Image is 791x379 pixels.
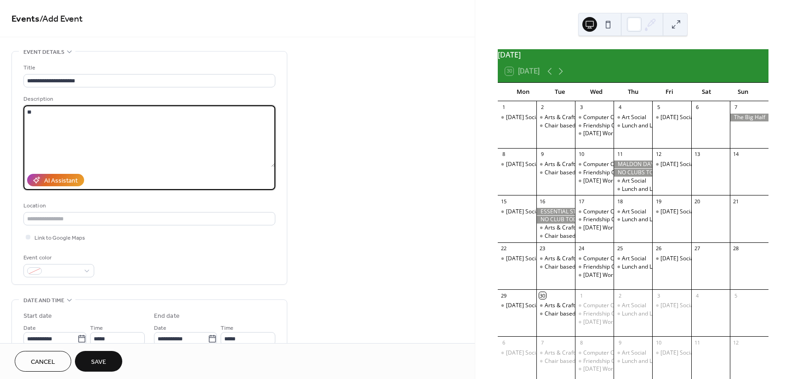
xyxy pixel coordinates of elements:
[622,216,672,224] div: Lunch and Laughter
[655,198,662,205] div: 19
[536,357,575,365] div: Chair based exercise - St Johns & St Matthews Church
[539,151,546,158] div: 9
[583,114,624,121] div: Computer Class
[23,94,273,104] div: Description
[501,198,507,205] div: 15
[622,310,672,318] div: Lunch and Laughter
[652,114,691,121] div: Friday Social Club
[622,349,646,357] div: Art Social
[44,176,78,186] div: AI Assistant
[660,349,708,357] div: [DATE] Social Club
[694,198,701,205] div: 20
[622,114,646,121] div: Art Social
[539,292,546,299] div: 30
[578,83,615,101] div: Wed
[733,245,740,252] div: 28
[536,224,575,232] div: Arts & Crafts
[583,130,624,138] div: [DATE] Workout
[536,114,575,121] div: Arts & Crafts
[23,201,273,211] div: Location
[536,310,575,318] div: Chair based exercise - St Johns & St Matthews Church
[655,292,662,299] div: 3
[536,161,575,168] div: Arts & Crafts
[694,104,701,111] div: 6
[583,302,624,310] div: Computer Class
[545,114,578,121] div: Arts & Crafts
[614,216,652,224] div: Lunch and Laughter
[536,208,575,216] div: ESSENTIAL STAFF TRAINING
[545,302,578,310] div: Arts & Crafts
[583,208,624,216] div: Computer Class
[655,245,662,252] div: 26
[614,114,652,121] div: Art Social
[583,349,624,357] div: Computer Class
[616,151,623,158] div: 11
[575,365,614,373] div: Wednesday Workout
[575,255,614,263] div: Computer Class
[622,185,672,193] div: Lunch and Laughter
[651,83,688,101] div: Fri
[545,161,578,168] div: Arts & Crafts
[616,245,623,252] div: 25
[622,357,672,365] div: Lunch and Laughter
[614,349,652,357] div: Art Social
[614,177,652,185] div: Art Social
[539,339,546,346] div: 7
[614,357,652,365] div: Lunch and Laughter
[614,208,652,216] div: Art Social
[539,104,546,111] div: 2
[23,47,64,57] span: Event details
[506,349,553,357] div: [DATE] Social Club
[652,302,691,310] div: Friday Social Club
[583,365,624,373] div: [DATE] Workout
[34,233,85,243] span: Link to Google Maps
[154,311,180,321] div: End date
[498,208,536,216] div: Monday Social Club
[11,10,40,28] a: Events
[575,122,614,130] div: Friendship Cafe - My Place
[506,114,553,121] div: [DATE] Social Club
[733,151,740,158] div: 14
[622,177,646,185] div: Art Social
[694,292,701,299] div: 4
[655,339,662,346] div: 10
[616,339,623,346] div: 9
[575,318,614,326] div: Wednesday Workout
[15,351,71,372] a: Cancel
[622,255,646,263] div: Art Social
[694,339,701,346] div: 11
[622,302,646,310] div: Art Social
[40,10,83,28] span: / Add Event
[498,302,536,310] div: Monday Social Club
[622,122,672,130] div: Lunch and Laughter
[616,292,623,299] div: 2
[583,122,651,130] div: Friendship Cafe - My Place
[575,349,614,357] div: Computer Class
[614,161,652,168] div: MALDON DAY TRIP
[536,122,575,130] div: Chair based exercise - St Johns & St Matthews Church
[688,83,725,101] div: Sat
[498,114,536,121] div: Monday Social Club
[622,208,646,216] div: Art Social
[501,339,507,346] div: 6
[575,216,614,224] div: Friendship Cafe - My Place
[575,114,614,121] div: Computer Class
[578,151,585,158] div: 10
[536,169,575,177] div: Chair based exercise - St Johns & St Matthews Church
[501,151,507,158] div: 8
[575,357,614,365] div: Friendship Cafe - My Place
[578,292,585,299] div: 1
[506,161,553,168] div: [DATE] Social Club
[660,255,708,263] div: [DATE] Social Club
[506,302,553,310] div: [DATE] Social Club
[536,302,575,310] div: Arts & Crafts
[498,255,536,263] div: Monday Social Club
[575,161,614,168] div: Computer Class
[614,263,652,271] div: Lunch and Laughter
[536,349,575,357] div: Arts & Crafts
[575,208,614,216] div: Computer Class
[614,255,652,263] div: Art Social
[583,224,624,232] div: [DATE] Workout
[614,310,652,318] div: Lunch and Laughter
[652,349,691,357] div: Friday Social Club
